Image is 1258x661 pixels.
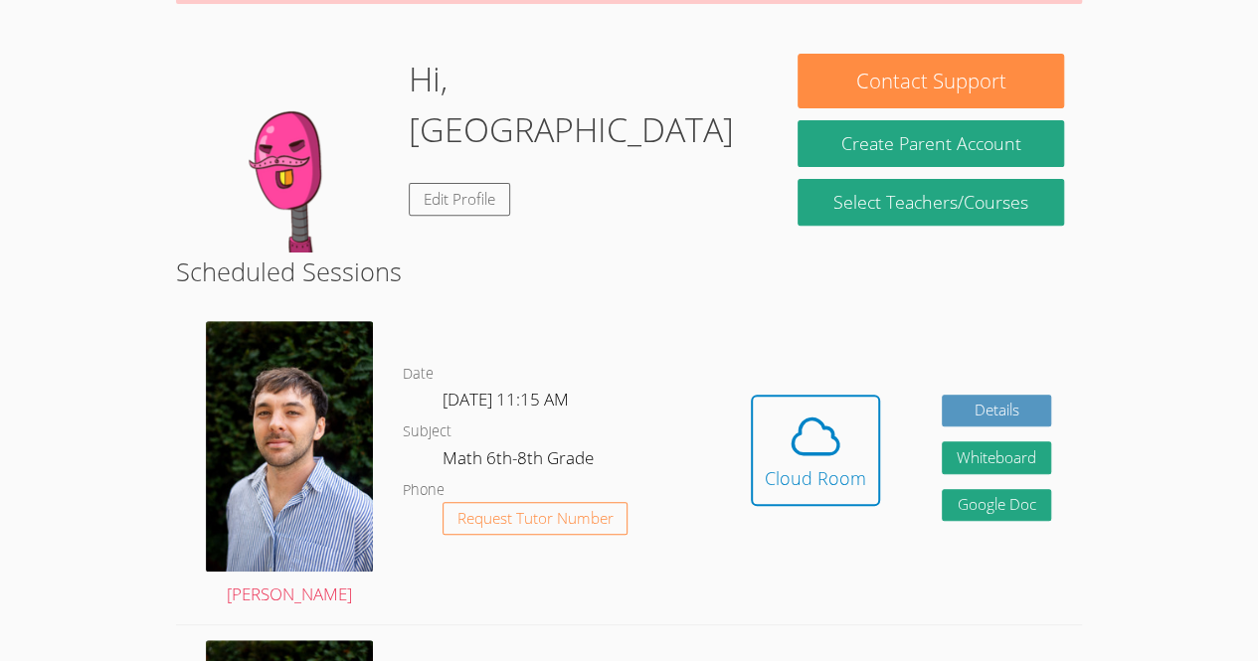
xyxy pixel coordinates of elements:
button: Request Tutor Number [443,502,629,535]
dt: Date [403,362,434,387]
img: default.png [194,54,393,252]
dd: Math 6th-8th Grade [443,444,598,478]
span: Request Tutor Number [457,511,614,526]
button: Cloud Room [751,395,880,506]
button: Contact Support [798,54,1063,108]
a: Select Teachers/Courses [798,179,1063,226]
dt: Subject [403,419,451,444]
a: Details [942,395,1051,427]
dt: Phone [403,478,445,503]
h1: Hi, [GEOGRAPHIC_DATA] [409,54,762,155]
button: Create Parent Account [798,120,1063,167]
span: [DATE] 11:15 AM [443,388,569,411]
a: Edit Profile [409,183,510,216]
div: Cloud Room [765,464,866,492]
img: profile.jpg [206,321,373,572]
h2: Scheduled Sessions [176,252,1082,290]
a: Google Doc [942,489,1051,522]
button: Whiteboard [942,441,1051,474]
a: [PERSON_NAME] [206,321,373,608]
